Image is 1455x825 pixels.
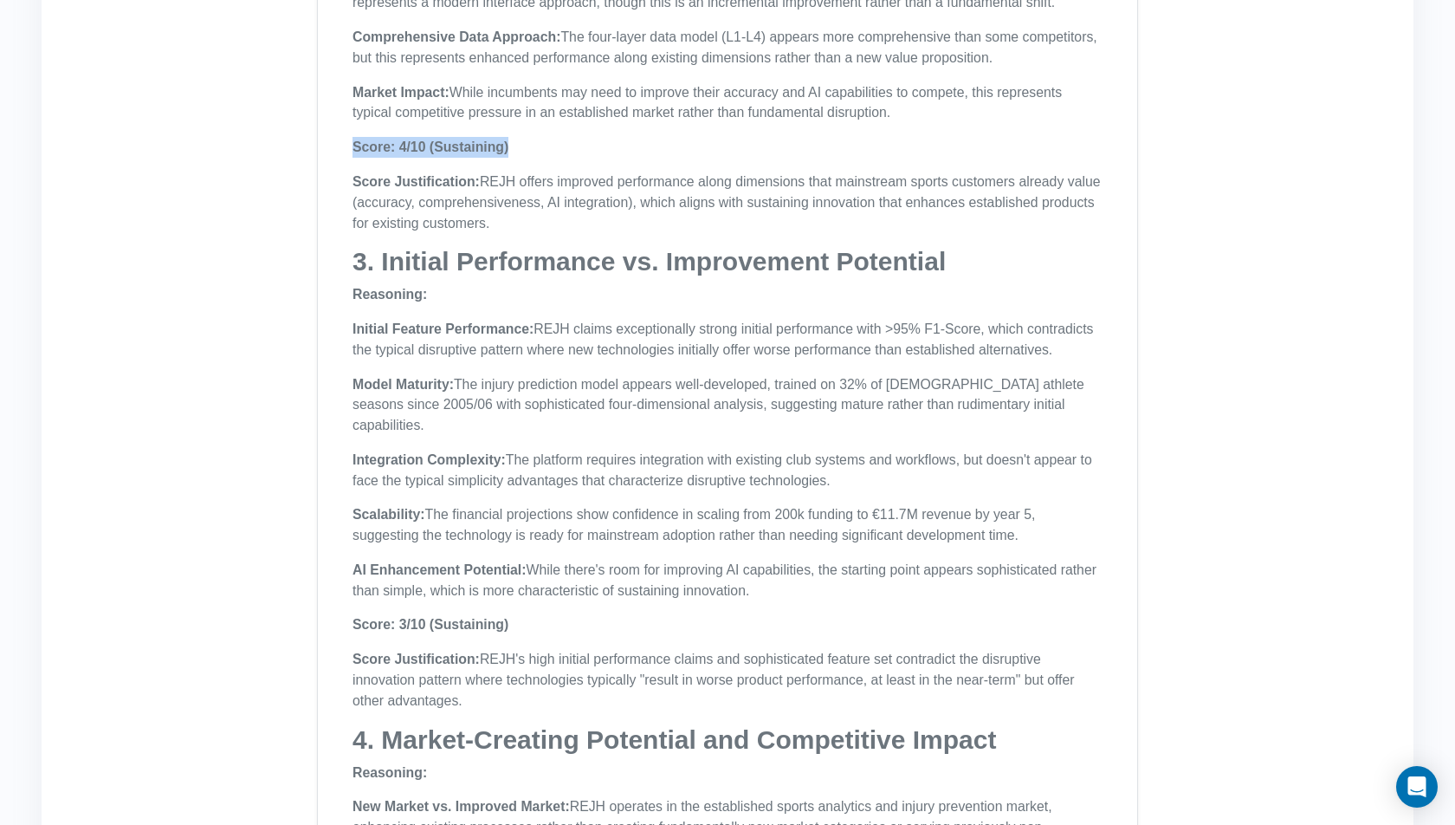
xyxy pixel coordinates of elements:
[352,452,506,467] strong: Integration Complexity:
[352,725,996,754] strong: 4. Market-Creating Potential and Competitive Impact
[352,562,527,577] strong: AI Enhancement Potential:
[352,374,1103,436] p: The injury prediction model appears well-developed, trained on 32% of [DEMOGRAPHIC_DATA] athlete ...
[352,174,480,189] strong: Score Justification:
[352,799,570,814] strong: New Market vs. Improved Market:
[352,140,508,154] strong: Score: 4/10 (Sustaining)
[352,29,560,44] strong: Comprehensive Data Approach:
[352,652,480,666] strong: Score Justification:
[352,377,454,392] strong: Model Maturity:
[352,765,427,780] strong: Reasoning:
[352,172,1103,233] p: REJH offers improved performance along dimensions that mainstream sports customers already value ...
[352,85,449,100] strong: Market Impact:
[1396,766,1438,808] div: Open Intercom Messenger
[352,507,425,522] strong: Scalability:
[352,617,508,632] strong: Score: 3/10 (Sustaining)
[352,450,1103,491] p: The platform requires integration with existing club systems and workflows, but doesn't appear to...
[352,560,1103,601] p: While there's room for improving AI capabilities, the starting point appears sophisticated rather...
[352,27,1103,68] p: The four-layer data model (L1-L4) appears more comprehensive than some competitors, but this repr...
[352,504,1103,546] p: The financial projections show confidence in scaling from 200k funding to €11.7M revenue by year ...
[352,82,1103,124] p: While incumbents may need to improve their accuracy and AI capabilities to compete, this represen...
[352,287,427,302] strong: Reasoning:
[352,649,1103,711] p: REJH's high initial performance claims and sophisticated feature set contradict the disruptive in...
[352,319,1103,361] p: REJH claims exceptionally strong initial performance with >95% F1-Score, which contradicts the ty...
[352,322,533,336] strong: Initial Feature Performance:
[352,247,946,276] strong: 3. Initial Performance vs. Improvement Potential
